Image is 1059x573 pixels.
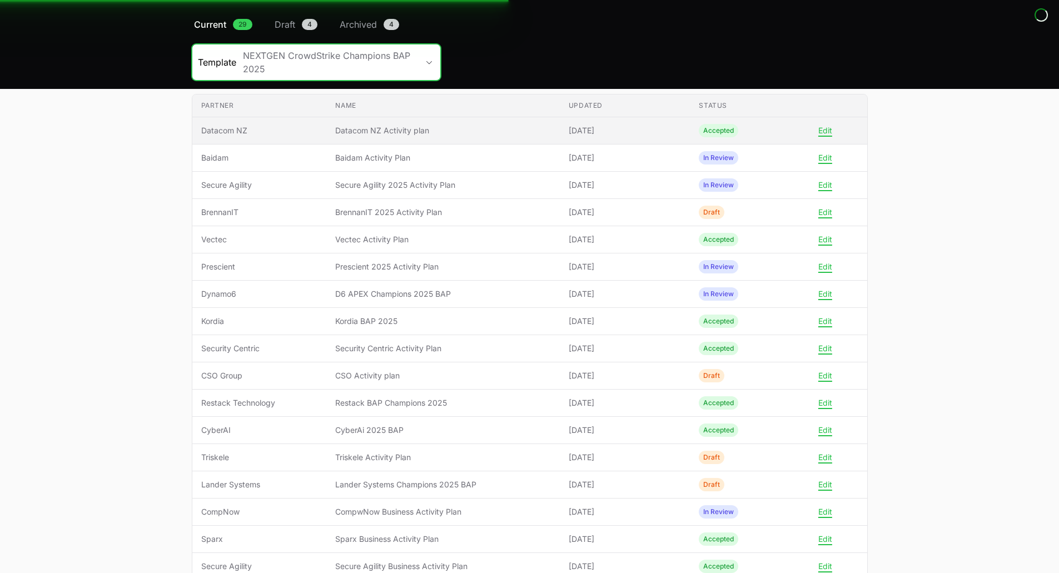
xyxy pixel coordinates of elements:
span: [DATE] [569,316,682,327]
span: [DATE] [569,370,682,381]
span: Baidam Activity Plan [335,152,550,163]
button: Edit [818,507,832,517]
span: 4 [302,19,317,30]
span: CSO Activity plan [335,370,550,381]
span: Restack Technology [201,397,318,408]
span: Secure Agility Business Activity Plan [335,561,550,572]
span: Security Centric [201,343,318,354]
nav: Business Activity Plan Navigation navigation [192,18,868,31]
span: 4 [384,19,399,30]
span: [DATE] [569,343,682,354]
span: [DATE] [569,180,682,191]
span: 29 [233,19,252,30]
th: Partner [192,94,327,117]
span: [DATE] [569,207,682,218]
span: [DATE] [569,479,682,490]
button: Edit [818,534,832,544]
span: Security Centric Activity Plan [335,343,550,354]
span: BrennanIT [201,207,318,218]
span: Lander Systems Champions 2025 BAP [335,479,550,490]
span: CyberAI [201,425,318,436]
span: Restack BAP Champions 2025 [335,397,550,408]
span: Triskele Activity Plan [335,452,550,463]
span: CompNow [201,506,318,517]
span: Secure Agility 2025 Activity Plan [335,180,550,191]
button: Edit [818,235,832,245]
button: Edit [818,480,832,490]
span: Vectec [201,234,318,245]
span: [DATE] [569,561,682,572]
span: Prescient 2025 Activity Plan [335,261,550,272]
span: Datacom NZ Activity plan [335,125,550,136]
span: [DATE] [569,261,682,272]
span: [DATE] [569,534,682,545]
span: CompwNow Business Activity Plan [335,506,550,517]
span: [DATE] [569,234,682,245]
span: [DATE] [569,397,682,408]
div: NEXTGEN CrowdStrike Champions BAP 2025 [243,49,418,76]
span: Kordia [201,316,318,327]
button: Edit [818,180,832,190]
section: Business Activity Plan Filters [192,44,868,81]
button: Edit [818,452,832,462]
button: Edit [818,289,832,299]
th: Updated [560,94,690,117]
span: Current [194,18,226,31]
span: Datacom NZ [201,125,318,136]
button: Edit [818,316,832,326]
a: Current29 [192,18,255,31]
span: [DATE] [569,152,682,163]
span: BrennanIT 2025 Activity Plan [335,207,550,218]
th: Name [326,94,559,117]
button: Edit [818,398,832,408]
span: Draft [275,18,295,31]
a: Archived4 [337,18,401,31]
span: Archived [340,18,377,31]
button: Edit [818,425,832,435]
span: Prescient [201,261,318,272]
span: [DATE] [569,452,682,463]
span: [DATE] [569,288,682,300]
button: Edit [818,153,832,163]
span: [DATE] [569,425,682,436]
button: Edit [818,262,832,272]
span: D6 APEX Champions 2025 BAP [335,288,550,300]
span: Sparx [201,534,318,545]
button: Edit [818,207,832,217]
button: Edit [818,343,832,353]
button: Edit [818,126,832,136]
span: [DATE] [569,506,682,517]
span: Kordia BAP 2025 [335,316,550,327]
span: Secure Agility [201,180,318,191]
span: Triskele [201,452,318,463]
span: Template [192,56,236,69]
span: Secure Agility [201,561,318,572]
span: CyberAi 2025 BAP [335,425,550,436]
span: [DATE] [569,125,682,136]
span: Vectec Activity Plan [335,234,550,245]
span: Dynamo6 [201,288,318,300]
th: Status [690,94,821,117]
span: CSO Group [201,370,318,381]
span: Baidam [201,152,318,163]
span: Sparx Business Activity Plan [335,534,550,545]
button: Edit [818,371,832,381]
span: Lander Systems [201,479,318,490]
button: Edit [818,561,832,571]
a: Draft4 [272,18,320,31]
button: NEXTGEN CrowdStrike Champions BAP 2025 [236,44,440,80]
